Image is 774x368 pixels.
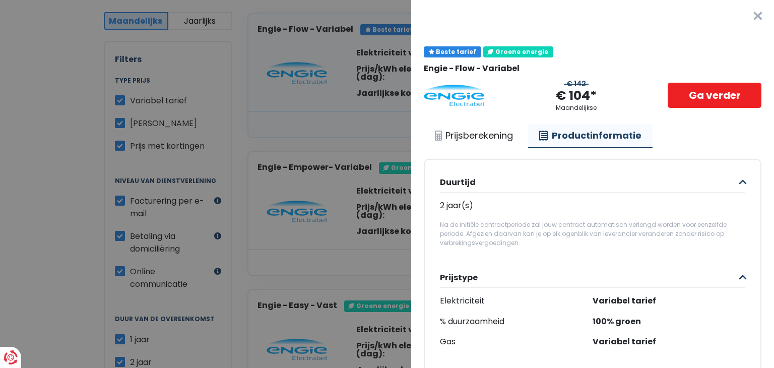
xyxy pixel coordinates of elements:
[424,64,761,73] div: Engie - Flow - Variabel
[440,220,745,248] div: Na de initiële contractperiode zal jouw contract automatisch verlengd worden voor eenzelfde perio...
[440,172,745,193] button: Duurtijd
[440,294,593,309] span: Elektriciteit
[593,294,745,309] span: Variabel tarief
[528,124,653,148] a: Productinformatie
[424,85,484,107] img: Engie
[440,199,745,213] div: 2 jaar(s)
[593,335,745,349] span: Variabel tarief
[593,315,745,329] span: 100% groen
[440,335,593,349] span: Gas
[564,80,589,88] div: € 142
[424,124,524,147] a: Prijsberekening
[668,83,761,108] a: Ga verder
[440,315,593,329] span: % duurzaamheid
[556,88,597,104] div: € 104*
[556,104,597,111] div: Maandelijkse
[483,46,553,57] div: Groene energie
[424,46,481,57] div: Beste tarief
[440,268,745,288] button: Prijstype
